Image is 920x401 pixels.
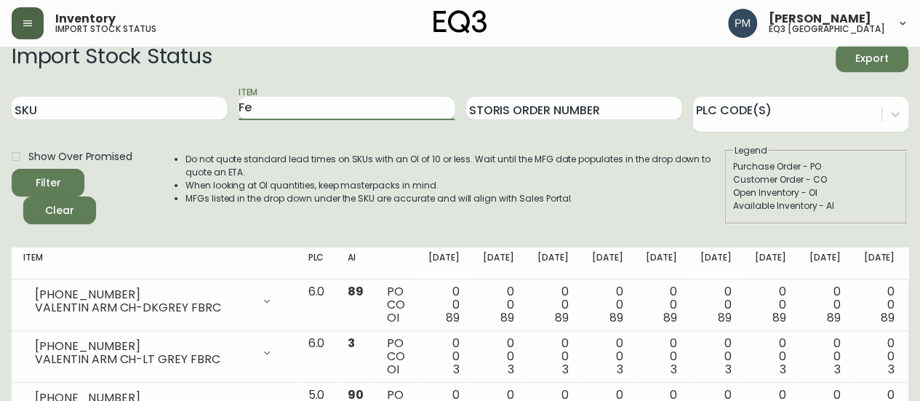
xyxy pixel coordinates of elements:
[700,337,732,376] div: 0 0
[733,144,769,157] legend: Legend
[185,192,724,205] li: MFGs listed in the drop down under the SKU are accurate and will align with Sales Portal.
[733,199,899,213] div: Available Inventory - AI
[296,331,336,383] td: 6.0
[446,309,460,326] span: 89
[348,283,364,300] span: 89
[537,285,569,325] div: 0 0
[863,337,895,376] div: 0 0
[28,149,132,164] span: Show Over Promised
[881,309,895,326] span: 89
[55,25,156,33] h5: import stock status
[798,247,852,279] th: [DATE]
[35,288,252,301] div: [PHONE_NUMBER]
[12,247,296,279] th: Item
[562,361,569,378] span: 3
[733,186,899,199] div: Open Inventory - OI
[809,285,841,325] div: 0 0
[591,285,623,325] div: 0 0
[417,247,471,279] th: [DATE]
[718,309,732,326] span: 89
[508,361,514,378] span: 3
[591,337,623,376] div: 0 0
[769,25,885,33] h5: eq3 [GEOGRAPHIC_DATA]
[483,285,514,325] div: 0 0
[733,160,899,173] div: Purchase Order - PO
[609,309,623,326] span: 89
[387,309,399,326] span: OI
[387,361,399,378] span: OI
[537,337,569,376] div: 0 0
[700,285,732,325] div: 0 0
[12,44,212,72] h2: Import Stock Status
[35,202,84,220] span: Clear
[634,247,689,279] th: [DATE]
[428,337,460,376] div: 0 0
[55,13,116,25] span: Inventory
[35,340,252,353] div: [PHONE_NUMBER]
[728,9,757,38] img: 0a7c5790205149dfd4c0ba0a3a48f705
[863,285,895,325] div: 0 0
[23,285,284,317] div: [PHONE_NUMBER]VALENTIN ARM CH-DKGREY FBRC
[725,361,732,378] span: 3
[755,337,786,376] div: 0 0
[689,247,743,279] th: [DATE]
[769,13,871,25] span: [PERSON_NAME]
[185,153,724,179] li: Do not quote standard lead times on SKUs with an OI of 10 or less. Wait until the MFG date popula...
[671,361,677,378] span: 3
[743,247,798,279] th: [DATE]
[526,247,580,279] th: [DATE]
[35,301,252,314] div: VALENTIN ARM CH-DKGREY FBRC
[453,361,460,378] span: 3
[185,179,724,192] li: When looking at OI quantities, keep masterpacks in mind.
[780,361,786,378] span: 3
[772,309,786,326] span: 89
[296,247,336,279] th: PLC
[847,49,897,68] span: Export
[23,337,284,369] div: [PHONE_NUMBER]VALENTIN ARM CH-LT GREY FBRC
[428,285,460,325] div: 0 0
[296,279,336,331] td: 6.0
[483,337,514,376] div: 0 0
[500,309,514,326] span: 89
[471,247,526,279] th: [DATE]
[836,44,908,72] button: Export
[433,10,487,33] img: logo
[826,309,840,326] span: 89
[646,285,677,325] div: 0 0
[809,337,841,376] div: 0 0
[23,196,96,224] button: Clear
[387,285,405,325] div: PO CO
[555,309,569,326] span: 89
[616,361,623,378] span: 3
[755,285,786,325] div: 0 0
[580,247,634,279] th: [DATE]
[36,174,61,192] div: Filter
[833,361,840,378] span: 3
[336,247,375,279] th: AI
[35,353,252,366] div: VALENTIN ARM CH-LT GREY FBRC
[387,337,405,376] div: PO CO
[646,337,677,376] div: 0 0
[12,169,84,196] button: Filter
[888,361,895,378] span: 3
[348,335,355,352] span: 3
[733,173,899,186] div: Customer Order - CO
[852,247,906,279] th: [DATE]
[663,309,677,326] span: 89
